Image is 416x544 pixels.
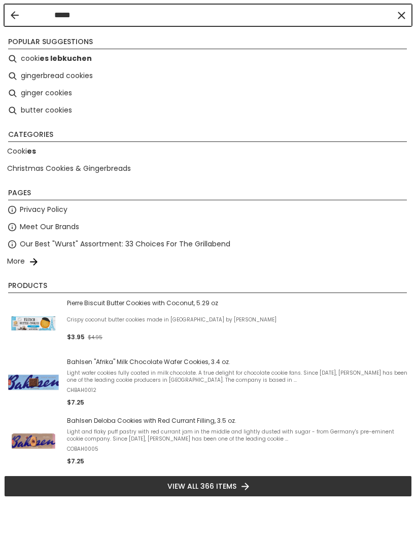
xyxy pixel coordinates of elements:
button: Clear [396,10,406,20]
span: Crispy coconut butter cookies made in [GEOGRAPHIC_DATA] by [PERSON_NAME] [67,316,408,323]
li: Popular suggestions [8,37,407,49]
li: Bahlsen Deloba Cookies with Red Currant Filling, 3.5 oz. [4,412,412,470]
img: Pierre Butter Cookies with Coconut [8,298,59,349]
li: Meet Our Brands [4,219,412,236]
li: Cookies [4,143,412,160]
span: View all 366 items [167,481,236,492]
span: $7.25 [67,398,84,407]
li: ginger cookies [4,85,412,102]
span: $3.95 [67,333,85,341]
li: Products [8,280,407,293]
li: View all 366 items [4,476,412,497]
li: More [4,253,412,270]
li: cookies lebkuchen [4,50,412,67]
a: Privacy Policy [20,204,67,215]
button: Back [11,11,19,19]
li: Bahlsen "Afrika" Milk Chocolate Wafer Cookies, 3.4 oz. [4,353,412,412]
a: Cookies [7,146,36,157]
b: es lebkuchen [40,53,92,64]
span: Bahlsen Deloba Cookies with Red Currant Filling, 3.5 oz. [67,417,408,425]
span: Pierre Biscuit Butter Cookies with Coconut, 5.29 oz [67,299,408,307]
span: Light and flaky puff pastry with red currant jam in the middle and lightly dusted with sugar - fr... [67,428,408,443]
a: Meet Our Brands [20,221,79,233]
b: es [27,146,36,156]
span: $7.25 [67,457,84,465]
li: Our Best "Wurst" Assortment: 33 Choices For The Grillabend [4,236,412,253]
span: CHBAH0012 [67,387,408,394]
a: Bahlsen "Afrika" Milk Chocolate Wafer Cookies, 3.4 oz.Light wafer cookies fully coated in milk ch... [8,357,408,408]
li: Pages [8,188,407,200]
a: Our Best "Wurst" Assortment: 33 Choices For The Grillabend [20,238,230,250]
li: Pierre Biscuit Butter Cookies with Coconut, 5.29 oz [4,294,412,353]
span: $4.95 [88,334,102,341]
li: Privacy Policy [4,201,412,219]
a: Pierre Butter Cookies with CoconutPierre Biscuit Butter Cookies with Coconut, 5.29 ozCrispy cocon... [8,298,408,349]
span: Bahlsen "Afrika" Milk Chocolate Wafer Cookies, 3.4 oz. [67,358,408,366]
li: Christmas Cookies & Gingerbreads [4,160,412,177]
a: Bahlsen Deloba Cookies with Red Currant Filling, 3.5 oz.Light and flaky puff pastry with red curr... [8,416,408,466]
li: butter cookies [4,102,412,119]
span: COBAH0005 [67,446,408,453]
li: gingerbread cookies [4,67,412,85]
a: Christmas Cookies & Gingerbreads [7,163,131,174]
li: Categories [8,129,407,142]
span: Light wafer cookies fully coated in milk chocolate. A true delight for chocolate cookie fans. Sin... [67,370,408,384]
